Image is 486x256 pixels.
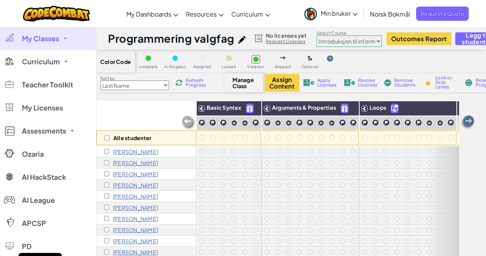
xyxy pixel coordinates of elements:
span: complete [139,65,158,69]
img: IconChallengeLevel.svg [447,119,454,126]
p: Cornelius Gabriel Skoe [113,227,158,233]
img: IconUnlockWithCall.svg [391,104,398,113]
span: Teacher Toolkit [22,81,73,88]
p: Adrian Ditlefsen Karlsen [113,160,158,166]
img: IconChallengeLevel.svg [209,119,216,126]
img: IconPracticeLevel.svg [242,120,248,126]
img: IconHint.svg [327,55,333,62]
p: Martin Alexander Richards [113,204,158,211]
img: IconChallengeLevel.svg [372,119,379,126]
p: Alle studenter [113,135,151,141]
img: IconChallengeLevel.svg [361,119,368,126]
a: My Dashboards [123,3,182,24]
span: Skipped [275,65,291,69]
span: My Licenses [22,104,63,111]
img: IconChallengeLevel.svg [459,119,466,126]
span: No licenses yet [266,32,307,38]
img: CodeCombat logo [23,6,90,22]
img: IconChallengeLevel.svg [220,119,227,126]
img: IconSkippedLevel.svg [280,56,286,59]
img: IconPracticeLevel.svg [328,120,335,126]
span: Ozaria [22,151,44,157]
p: Marius Skår Myre [113,182,158,188]
img: IconChallengeLevel.svg [198,119,206,126]
img: iconPencil.svg [238,36,246,44]
span: Violation [247,65,264,69]
img: IconChallengeLevel.svg [296,119,303,126]
img: IconFreeLevelv2.svg [246,104,253,113]
img: IconChallengeLevel.svg [383,119,390,126]
span: Assigned [193,65,211,69]
p: Linus Torstveit [113,249,158,255]
img: IconChallengeLevel.svg [350,119,357,126]
a: Norsk Bokmål [366,3,414,24]
a: Request a Quote [416,7,469,21]
label: Sort by [100,75,169,82]
img: IconLock.svg [424,79,432,86]
a: Request Licenses [266,38,307,45]
p: Adam Frans Nguyen Laukus [113,171,158,177]
span: Lock or Skip Levels [435,75,458,89]
span: Min bruker [321,9,358,17]
img: IconChallengeLevel.svg [307,119,314,126]
img: IconPracticeLevel.svg [231,120,237,126]
span: Loops [370,104,386,111]
img: IconReload.svg [176,79,182,86]
img: IconChallengeLevel.svg [404,119,411,126]
span: My Classes [22,35,59,42]
span: Remove Students [394,78,417,87]
span: Refresh Progress [186,78,209,87]
img: IconChallengeLevel.svg [339,119,346,126]
img: Arrow_Left_Inactive.png [181,115,196,131]
a: Min bruker [300,2,362,26]
img: IconChallengeLevel.svg [252,119,259,126]
img: IconReset.svg [465,79,473,86]
span: My Dashboards [126,10,171,18]
span: Curriculum [22,58,60,65]
img: IconLicenseRevoke.svg [343,79,355,86]
span: Norsk Bokmål [370,10,410,18]
span: AI HackStack [22,174,66,181]
img: Arrow_Left.png [460,115,475,130]
p: Jakob Hrafn Nilsen [113,193,158,199]
label: Select Course [317,30,382,36]
a: Resources [182,3,227,24]
img: IconRemoveStudents.svg [384,79,391,86]
img: IconPracticeLevel.svg [437,120,443,126]
p: Olai Skogmo [113,238,158,244]
span: Color Code [100,59,131,65]
img: IconPracticeLevel.svg [426,120,433,126]
span: Revoke Licenses [358,78,378,87]
span: Assessments [22,127,66,134]
img: IconChallengeLevel.svg [415,119,422,126]
p: Naim Anderson [113,149,158,155]
img: IconChallengeLevel.svg [264,119,271,126]
h1: Programmering valgfag [108,31,234,46]
img: IconPracticeLevel.svg [318,120,324,126]
img: IconLicenseApply.svg [303,79,314,86]
span: Basic Syntax [207,104,241,111]
button: Assign Content [265,74,299,92]
span: Apply Licenses [317,78,337,87]
a: Curriculum [227,3,274,24]
span: Resources [186,10,217,18]
span: AI League [22,197,55,204]
span: Optional [301,65,318,69]
span: Manage Class [232,77,255,89]
span: Arguments & Properties [272,104,336,111]
span: Locked [222,65,236,69]
img: IconPracticeLevel.svg [285,120,292,126]
span: In Progress [164,65,186,69]
img: IconChallengeLevel.svg [393,119,401,126]
img: IconOptionalLevel.svg [307,55,312,62]
img: avatar [304,8,317,20]
span: Curriculum [231,10,263,18]
button: Outcomes Report [386,32,451,45]
img: IconFreeLevelv2.svg [341,104,348,113]
p: Elias Holte Sandvik [113,216,158,222]
img: IconPracticeLevel.svg [275,120,281,126]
